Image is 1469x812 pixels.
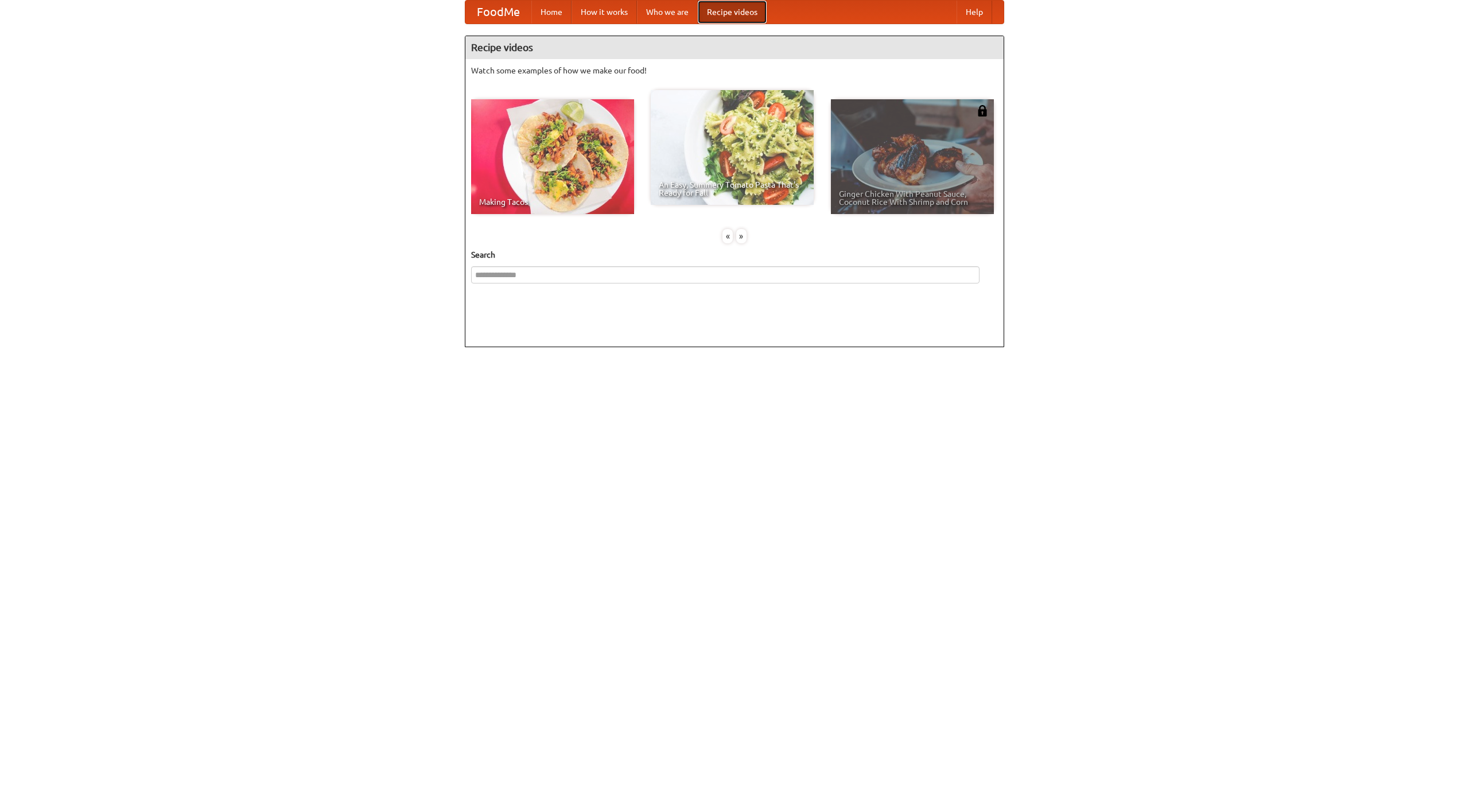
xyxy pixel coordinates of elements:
a: Making Tacos [471,99,634,214]
p: Watch some examples of how we make our food! [471,65,998,76]
a: Who we are [637,1,698,24]
a: Help [957,1,992,24]
a: Recipe videos [698,1,767,24]
a: Home [531,1,572,24]
span: An Easy, Summery Tomato Pasta That's Ready for Fall [659,181,806,197]
h4: Recipe videos [465,36,1004,59]
a: An Easy, Summery Tomato Pasta That's Ready for Fall [651,90,814,205]
span: Making Tacos [479,198,626,206]
div: » [736,229,747,243]
div: « [722,229,733,243]
img: 483408.png [977,105,988,116]
h5: Search [471,249,998,261]
a: How it works [572,1,637,24]
a: FoodMe [465,1,531,24]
